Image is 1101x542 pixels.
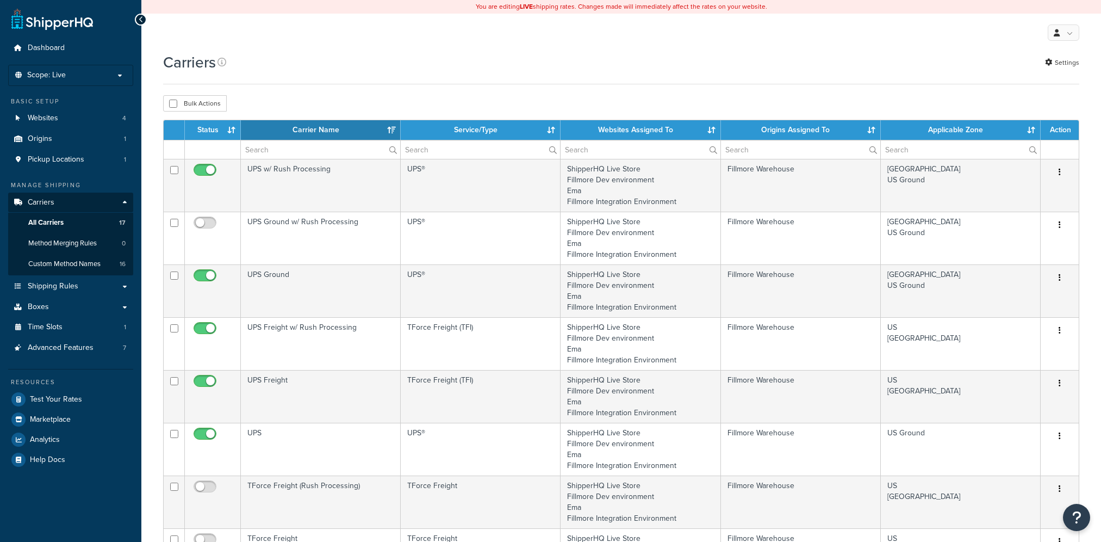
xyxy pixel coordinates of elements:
th: Service/Type: activate to sort column ascending [401,120,561,140]
span: Time Slots [28,323,63,332]
span: Custom Method Names [28,260,101,269]
li: Method Merging Rules [8,233,133,254]
input: Search [881,140,1040,159]
td: Fillmore Warehouse [721,476,881,528]
span: Help Docs [30,455,65,465]
td: Fillmore Warehouse [721,264,881,317]
span: 7 [123,343,126,353]
li: Pickup Locations [8,150,133,170]
span: Shipping Rules [28,282,78,291]
a: Help Docs [8,450,133,470]
span: 17 [119,218,126,227]
td: TForce Freight [401,476,561,528]
th: Carrier Name: activate to sort column ascending [241,120,401,140]
span: Test Your Rates [30,395,82,404]
td: [GEOGRAPHIC_DATA] US Ground [881,264,1041,317]
td: ShipperHQ Live Store Fillmore Dev environment Ema Fillmore Integration Environment [561,476,720,528]
td: UPS® [401,423,561,476]
td: ShipperHQ Live Store Fillmore Dev environment Ema Fillmore Integration Environment [561,212,720,264]
a: Settings [1045,55,1079,70]
a: Shipping Rules [8,276,133,297]
a: Marketplace [8,410,133,429]
td: [GEOGRAPHIC_DATA] US Ground [881,212,1041,264]
a: Websites 4 [8,108,133,128]
td: Fillmore Warehouse [721,212,881,264]
span: 1 [124,323,126,332]
td: UPS Ground [241,264,401,317]
span: 16 [120,260,126,269]
td: ShipperHQ Live Store Fillmore Dev environment Ema Fillmore Integration Environment [561,159,720,212]
td: US [GEOGRAPHIC_DATA] [881,317,1041,370]
div: Basic Setup [8,97,133,106]
td: ShipperHQ Live Store Fillmore Dev environment Ema Fillmore Integration Environment [561,317,720,370]
td: US Ground [881,423,1041,476]
button: Bulk Actions [163,95,227,112]
span: Websites [28,114,58,123]
li: Advanced Features [8,338,133,358]
a: All Carriers 17 [8,213,133,233]
td: UPS Freight w/ Rush Processing [241,317,401,370]
li: Custom Method Names [8,254,133,274]
td: TForce Freight (TFI) [401,317,561,370]
a: Dashboard [8,38,133,58]
span: Origins [28,134,52,144]
td: UPS [241,423,401,476]
a: Carriers [8,193,133,213]
span: 0 [122,239,126,248]
td: UPS® [401,212,561,264]
th: Status: activate to sort column ascending [185,120,241,140]
span: 4 [122,114,126,123]
th: Websites Assigned To: activate to sort column ascending [561,120,720,140]
span: Boxes [28,303,49,312]
td: Fillmore Warehouse [721,317,881,370]
span: Scope: Live [27,71,66,80]
span: All Carriers [28,218,64,227]
span: 1 [124,134,126,144]
h1: Carriers [163,52,216,73]
a: ShipperHQ Home [11,8,93,30]
input: Search [401,140,560,159]
div: Resources [8,378,133,387]
span: Dashboard [28,44,65,53]
a: Time Slots 1 [8,317,133,337]
a: Origins 1 [8,129,133,149]
button: Open Resource Center [1063,504,1090,531]
th: Applicable Zone: activate to sort column ascending [881,120,1041,140]
span: Advanced Features [28,343,94,353]
input: Search [241,140,400,159]
td: Fillmore Warehouse [721,159,881,212]
td: [GEOGRAPHIC_DATA] US Ground [881,159,1041,212]
td: ShipperHQ Live Store Fillmore Dev environment Ema Fillmore Integration Environment [561,423,720,476]
b: LIVE [520,2,533,11]
a: Boxes [8,297,133,317]
span: Pickup Locations [28,155,84,164]
a: Test Your Rates [8,390,133,409]
td: TForce Freight (Rush Processing) [241,476,401,528]
a: Method Merging Rules 0 [8,233,133,254]
td: UPS® [401,264,561,317]
div: Manage Shipping [8,181,133,190]
span: Analytics [30,435,60,445]
a: Pickup Locations 1 [8,150,133,170]
input: Search [721,140,880,159]
td: Fillmore Warehouse [721,370,881,423]
a: Advanced Features 7 [8,338,133,358]
li: Origins [8,129,133,149]
td: UPS® [401,159,561,212]
th: Origins Assigned To: activate to sort column ascending [721,120,881,140]
li: All Carriers [8,213,133,233]
span: Marketplace [30,415,71,424]
td: US [GEOGRAPHIC_DATA] [881,370,1041,423]
td: UPS Freight [241,370,401,423]
li: Time Slots [8,317,133,337]
td: ShipperHQ Live Store Fillmore Dev environment Ema Fillmore Integration Environment [561,264,720,317]
td: US [GEOGRAPHIC_DATA] [881,476,1041,528]
a: Analytics [8,430,133,449]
